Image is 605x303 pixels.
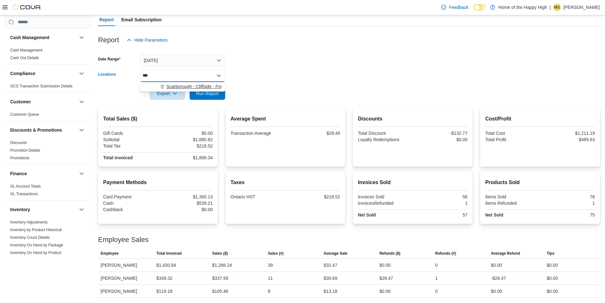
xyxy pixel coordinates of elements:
[212,261,232,269] div: $1,266.24
[541,201,595,206] div: 1
[10,112,39,117] span: Customer Queue
[10,99,77,105] button: Customer
[159,143,213,148] div: $218.52
[78,206,85,213] button: Inventory
[98,36,119,44] h3: Report
[485,179,595,186] h2: Products Sold
[547,251,554,256] span: Tips
[5,46,91,64] div: Cash Management
[10,156,30,160] a: Promotions
[380,261,391,269] div: $0.00
[10,170,77,177] button: Finance
[5,82,91,93] div: Compliance
[156,261,176,269] div: $1,430.84
[101,251,119,256] span: Employee
[324,251,347,256] span: Average Sale
[485,131,539,136] div: Total Cost
[78,34,85,41] button: Cash Management
[5,111,91,121] div: Customer
[10,192,38,196] a: GL Transactions
[553,3,561,11] div: Matthew Sanchez
[140,82,225,91] div: Choose from the following options
[10,155,30,161] span: Promotions
[10,228,62,232] a: Inventory by Product Historical
[212,251,228,256] span: Sales ($)
[153,87,181,100] span: Export
[549,3,551,11] p: |
[498,3,547,11] p: Home of the Happy High
[99,13,114,26] span: Report
[10,48,42,52] a: Cash Management
[5,139,91,164] div: Discounts & Promotions
[98,259,154,272] div: [PERSON_NAME]
[10,184,41,189] span: GL Account Totals
[103,115,213,123] h2: Total Sales ($)
[358,194,412,199] div: Invoices Sold
[124,34,170,46] button: Hide Parameters
[10,127,77,133] button: Discounts & Promotions
[358,201,412,206] div: InvoicesRefunded
[268,274,273,282] div: 11
[5,182,91,200] div: Finance
[140,54,225,67] button: [DATE]
[435,251,456,256] span: Refunds (#)
[491,274,506,282] div: -$28.47
[10,243,63,247] a: Inventory On Hand by Package
[380,287,391,295] div: $0.00
[286,131,340,136] div: $28.49
[547,274,558,282] div: $0.00
[324,261,337,269] div: $32.47
[140,82,225,91] button: Scarborough - Cliffside - Friendly Stranger
[13,4,41,10] img: Cova
[10,84,73,88] a: OCS Transaction Submission Details
[358,131,412,136] div: Total Discount
[103,179,213,186] h2: Payment Methods
[435,274,438,282] div: 1
[10,34,77,41] button: Cash Management
[10,220,48,224] a: Inventory Adjustments
[10,170,27,177] h3: Finance
[231,194,284,199] div: Ontario HST
[10,70,35,77] h3: Compliance
[439,1,471,14] a: Feedback
[414,212,467,217] div: 57
[414,137,467,142] div: $0.00
[150,87,185,100] button: Export
[159,155,213,160] div: $1,899.34
[491,287,502,295] div: $0.00
[103,155,133,160] strong: Total Invoiced
[268,287,271,295] div: 8
[103,194,157,199] div: Card Payment
[103,131,157,136] div: Gift Cards
[103,201,157,206] div: Cash
[268,251,284,256] span: Sales (#)
[10,141,27,145] a: Discounts
[212,287,228,295] div: $105.46
[10,235,50,240] a: Inventory Count Details
[485,115,595,123] h2: Cost/Profit
[414,201,467,206] div: 1
[231,179,340,186] h2: Taxes
[10,112,39,117] a: Customer Queue
[10,148,40,153] span: Promotion Details
[485,194,539,199] div: Items Sold
[541,194,595,199] div: 76
[10,251,61,255] a: Inventory On Hand by Product
[121,13,162,26] span: Email Subscription
[159,201,213,206] div: $539.21
[190,87,225,100] button: Run Report
[491,261,502,269] div: $0.00
[324,287,337,295] div: $13.18
[10,34,50,41] h3: Cash Management
[380,274,393,282] div: $28.47
[78,170,85,177] button: Finance
[449,4,468,10] span: Feedback
[156,274,172,282] div: $349.32
[98,57,121,62] label: Date Range
[414,131,467,136] div: -$132.77
[103,207,157,212] div: Cashback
